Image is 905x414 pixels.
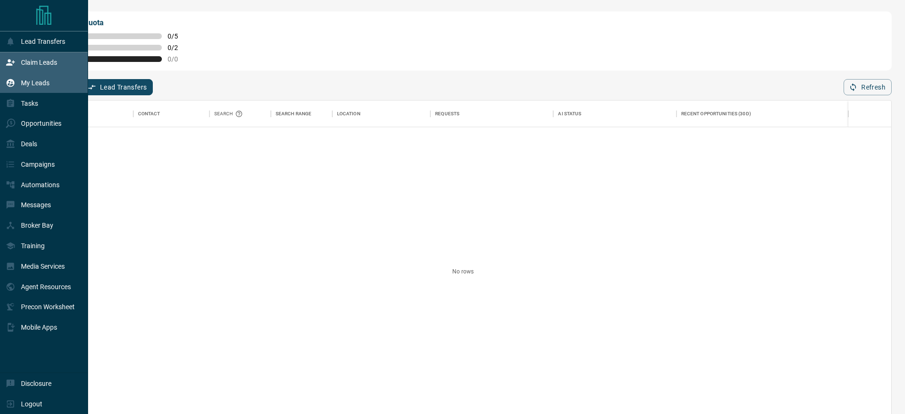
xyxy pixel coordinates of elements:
div: Location [337,101,360,127]
div: Name [35,101,133,127]
div: Recent Opportunities (30d) [681,101,751,127]
div: Search Range [276,101,312,127]
p: My Daily Quota [51,17,189,29]
div: Location [332,101,431,127]
span: 0 / 5 [168,32,189,40]
div: Contact [133,101,209,127]
span: 0 / 2 [168,44,189,51]
div: Requests [430,101,553,127]
div: Contact [138,101,160,127]
div: Search [214,101,246,127]
span: 0 / 0 [168,55,189,63]
button: Lead Transfers [82,79,153,95]
div: AI Status [553,101,676,127]
div: AI Status [558,101,581,127]
div: Requests [435,101,459,127]
div: Search Range [271,101,332,127]
button: Refresh [844,79,892,95]
div: Recent Opportunities (30d) [676,101,848,127]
